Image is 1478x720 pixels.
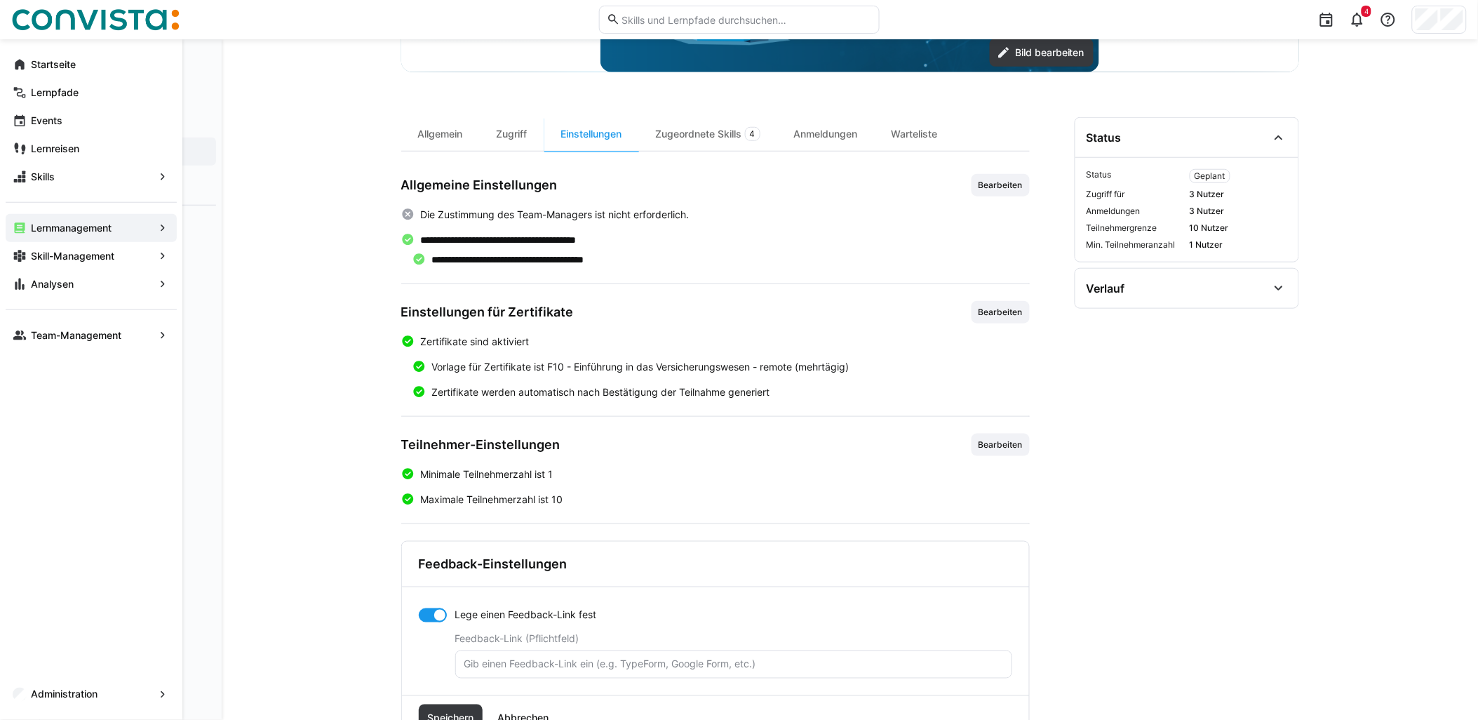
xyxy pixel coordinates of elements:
[1190,222,1287,234] span: 10 Nutzer
[419,556,567,572] h3: Feedback-Einstellungen
[1190,189,1287,200] span: 3 Nutzer
[455,634,579,645] span: Feedback-Link (Pflichtfeld)
[431,385,770,399] span: Zertifikate werden automatisch nach Bestätigung der Teilnahme generiert
[420,467,553,481] p: Minimale Teilnehmerzahl ist 1
[544,117,639,151] div: Einstellungen
[1195,171,1225,182] span: Geplant
[777,117,875,151] div: Anmeldungen
[1087,131,1122,145] div: Status
[420,493,563,507] p: Maximale Teilnehmerzahl ist 10
[401,117,480,151] div: Allgemein
[463,658,1005,671] input: Gib einen Feedback-Link ein (e.g. TypeForm, Google Form, etc.)
[480,117,544,151] div: Zugriff
[977,439,1024,451] span: Bearbeiten
[1190,239,1287,251] span: 1 Nutzer
[1087,222,1184,234] span: Teilnehmergrenze
[455,608,597,622] span: Lege einen Feedback-Link fest
[639,117,777,151] div: Zugeordnete Skills
[977,180,1024,191] span: Bearbeiten
[875,117,955,151] div: Warteliste
[977,307,1024,318] span: Bearbeiten
[1087,169,1184,183] span: Status
[420,335,529,349] span: Zertifikate sind aktiviert
[1087,206,1184,217] span: Anmeldungen
[401,305,574,320] h3: Einstellungen für Zertifikate
[620,13,871,26] input: Skills und Lernpfade durchsuchen…
[972,301,1030,324] button: Bearbeiten
[420,208,689,222] p: Die Zustimmung des Team-Managers ist nicht erforderlich.
[401,178,558,193] h3: Allgemeine Einstellungen
[1190,206,1287,217] span: 3 Nutzer
[1087,239,1184,251] span: Min. Teilnehmeranzahl
[972,174,1030,196] button: Bearbeiten
[1087,281,1125,295] div: Verlauf
[1364,7,1369,15] span: 4
[401,437,560,453] h3: Teilnehmer-Einstellungen
[1087,189,1184,200] span: Zugriff für
[750,128,755,140] span: 4
[1013,46,1087,60] span: Bild bearbeiten
[972,434,1030,456] button: Bearbeiten
[431,360,849,374] span: Vorlage für Zertifikate ist F10 - Einführung in das Versicherungswesen - remote (mehrtägig)
[990,39,1094,67] button: Bild bearbeiten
